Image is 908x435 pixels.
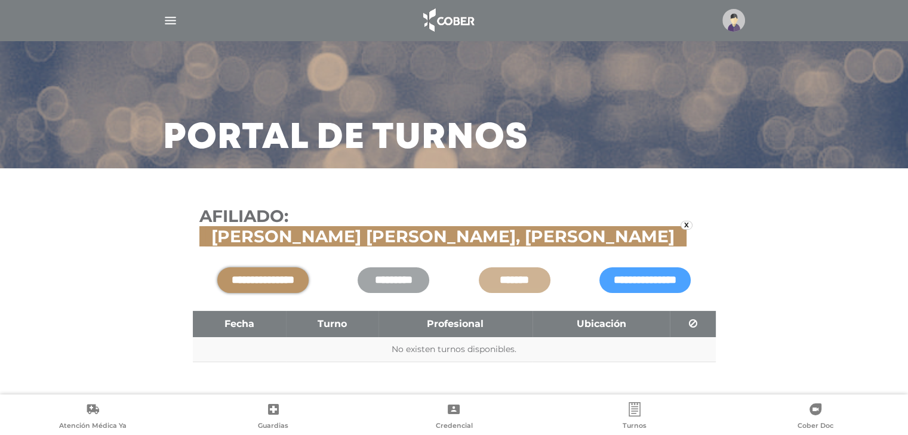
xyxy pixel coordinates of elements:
[533,311,670,337] th: Ubicación
[205,226,681,246] span: [PERSON_NAME] [PERSON_NAME], [PERSON_NAME]
[163,13,178,28] img: Cober_menu-lines-white.svg
[364,402,544,433] a: Credencial
[435,421,472,432] span: Credencial
[193,337,716,362] td: No existen turnos disponibles.
[2,402,183,433] a: Atención Médica Ya
[681,221,692,230] a: x
[193,311,287,337] th: Fecha
[163,123,528,154] h3: Portal de turnos
[798,421,833,432] span: Cober Doc
[59,421,127,432] span: Atención Médica Ya
[722,9,745,32] img: profile-placeholder.svg
[623,421,647,432] span: Turnos
[544,402,725,433] a: Turnos
[258,421,288,432] span: Guardias
[725,402,906,433] a: Cober Doc
[286,311,378,337] th: Turno
[183,402,364,433] a: Guardias
[199,206,709,246] h3: Afiliado:
[378,311,533,337] th: Profesional
[417,6,479,35] img: logo_cober_home-white.png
